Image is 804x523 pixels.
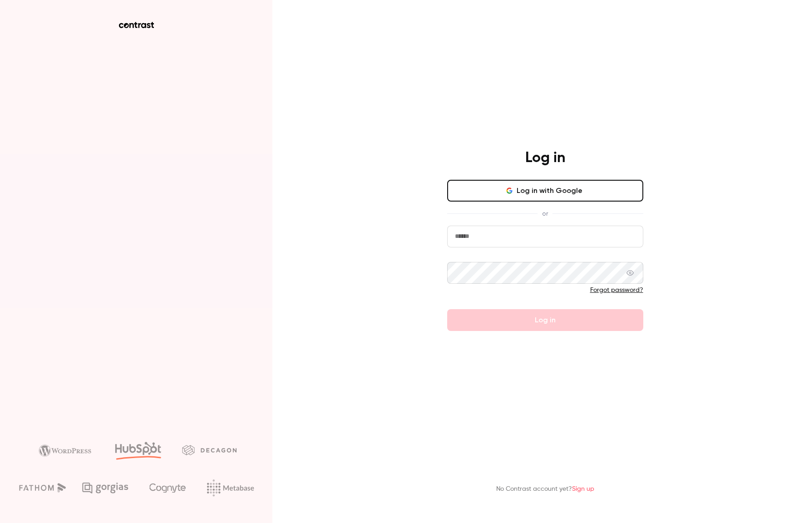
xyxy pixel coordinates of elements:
span: or [538,209,552,218]
p: No Contrast account yet? [496,484,594,494]
a: Forgot password? [590,287,643,293]
button: Log in with Google [447,180,643,202]
img: decagon [182,445,237,455]
a: Sign up [572,486,594,492]
h4: Log in [525,149,565,167]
